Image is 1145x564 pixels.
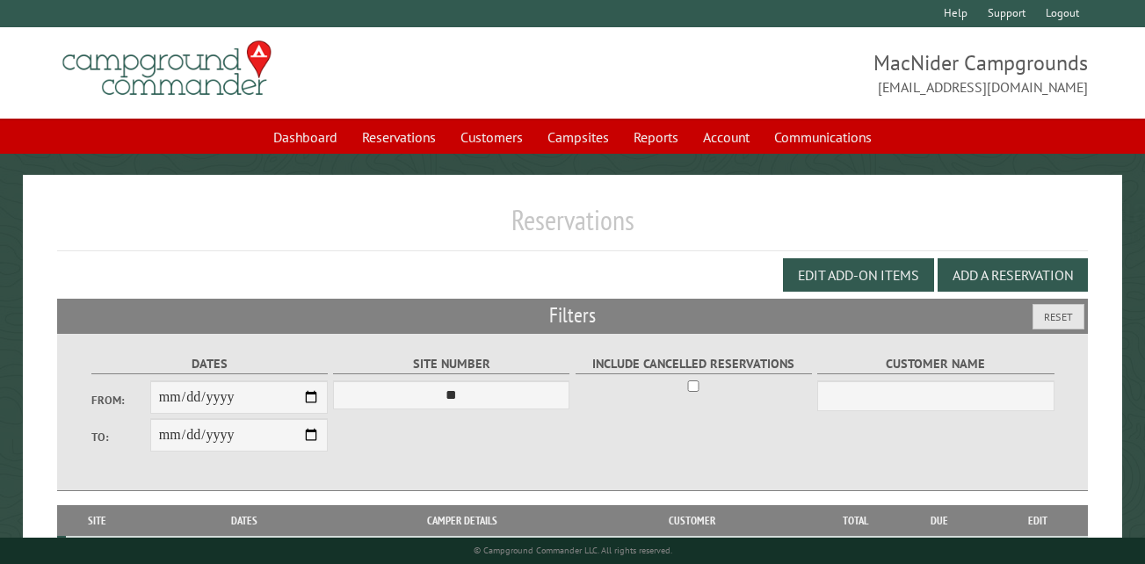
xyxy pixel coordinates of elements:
[91,429,150,445] label: To:
[890,505,988,536] th: Due
[127,505,360,536] th: Dates
[820,505,890,536] th: Total
[563,505,820,536] th: Customer
[91,392,150,409] label: From:
[333,354,569,374] label: Site Number
[474,545,672,556] small: © Campground Commander LLC. All rights reserved.
[537,120,620,154] a: Campsites
[57,299,1088,332] h2: Filters
[57,203,1088,251] h1: Reservations
[623,120,689,154] a: Reports
[351,120,446,154] a: Reservations
[988,505,1088,536] th: Edit
[938,258,1088,292] button: Add a Reservation
[360,505,563,536] th: Camper Details
[57,34,277,103] img: Campground Commander
[263,120,348,154] a: Dashboard
[576,354,812,374] label: Include Cancelled Reservations
[1033,304,1084,329] button: Reset
[692,120,760,154] a: Account
[573,48,1088,98] span: MacNider Campgrounds [EMAIL_ADDRESS][DOMAIN_NAME]
[817,354,1054,374] label: Customer Name
[91,354,328,374] label: Dates
[783,258,934,292] button: Edit Add-on Items
[764,120,882,154] a: Communications
[66,505,127,536] th: Site
[450,120,533,154] a: Customers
